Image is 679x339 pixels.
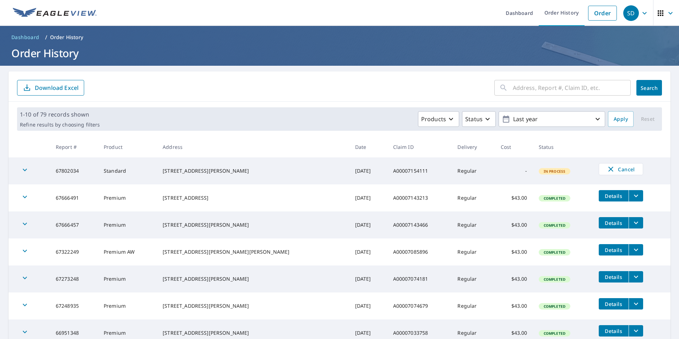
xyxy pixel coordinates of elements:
span: Completed [539,304,570,309]
button: Search [636,80,662,96]
button: Last year [499,111,605,127]
span: In Process [539,169,570,174]
button: filesDropdownBtn-67273248 [629,271,643,282]
td: A00007143213 [387,184,452,211]
button: filesDropdownBtn-67666457 [629,217,643,228]
button: filesDropdownBtn-67666491 [629,190,643,201]
td: $43.00 [495,184,533,211]
th: Claim ID [387,136,452,157]
td: [DATE] [349,211,387,238]
td: Regular [452,211,495,238]
td: [DATE] [349,157,387,184]
td: $43.00 [495,292,533,319]
button: Cancel [599,163,643,175]
td: Premium [98,292,157,319]
span: Details [603,301,624,307]
div: [STREET_ADDRESS] [163,194,343,201]
p: Products [421,115,446,123]
button: detailsBtn-67322249 [599,244,629,255]
p: Download Excel [35,84,78,92]
span: Details [603,328,624,334]
span: Cancel [606,165,636,173]
td: [DATE] [349,184,387,211]
button: detailsBtn-67666457 [599,217,629,228]
td: Premium [98,184,157,211]
td: 67322249 [50,238,98,265]
button: filesDropdownBtn-67322249 [629,244,643,255]
td: 67802034 [50,157,98,184]
th: Address [157,136,349,157]
td: - [495,157,533,184]
button: detailsBtn-67666491 [599,190,629,201]
button: Products [418,111,459,127]
button: detailsBtn-66951348 [599,325,629,337]
div: SD [623,5,639,21]
div: [STREET_ADDRESS][PERSON_NAME] [163,329,343,337]
a: Order [588,6,617,21]
td: 67273248 [50,265,98,292]
td: A00007085896 [387,238,452,265]
td: Regular [452,238,495,265]
td: Regular [452,157,495,184]
button: filesDropdownBtn-66951348 [629,325,643,337]
span: Details [603,193,624,199]
span: Search [642,85,656,91]
button: Status [462,111,496,127]
button: filesDropdownBtn-67248935 [629,298,643,310]
button: detailsBtn-67273248 [599,271,629,282]
h1: Order History [9,46,670,60]
td: 67248935 [50,292,98,319]
span: Details [603,247,624,253]
td: $43.00 [495,265,533,292]
td: Premium [98,211,157,238]
td: Premium AW [98,238,157,265]
td: [DATE] [349,265,387,292]
td: Standard [98,157,157,184]
td: Premium [98,265,157,292]
p: Last year [510,113,593,125]
div: [STREET_ADDRESS][PERSON_NAME] [163,275,343,282]
td: Regular [452,265,495,292]
th: Product [98,136,157,157]
td: A00007074679 [387,292,452,319]
td: $43.00 [495,211,533,238]
td: A00007074181 [387,265,452,292]
th: Cost [495,136,533,157]
img: EV Logo [13,8,97,18]
input: Address, Report #, Claim ID, etc. [513,78,631,98]
td: Regular [452,292,495,319]
p: Order History [50,34,83,41]
div: [STREET_ADDRESS][PERSON_NAME] [163,221,343,228]
p: Refine results by choosing filters [20,122,100,128]
button: Download Excel [17,80,84,96]
div: [STREET_ADDRESS][PERSON_NAME] [163,167,343,174]
th: Report # [50,136,98,157]
span: Completed [539,331,570,336]
td: A00007143466 [387,211,452,238]
th: Status [533,136,593,157]
td: A00007154111 [387,157,452,184]
td: Regular [452,184,495,211]
button: Apply [608,111,634,127]
button: detailsBtn-67248935 [599,298,629,310]
span: Dashboard [11,34,39,41]
nav: breadcrumb [9,32,670,43]
p: 1-10 of 79 records shown [20,110,100,119]
span: Completed [539,250,570,255]
li: / [45,33,47,42]
span: Details [603,274,624,280]
span: Completed [539,223,570,228]
span: Completed [539,277,570,282]
span: Completed [539,196,570,201]
td: 67666491 [50,184,98,211]
div: [STREET_ADDRESS][PERSON_NAME] [163,302,343,310]
td: 67666457 [50,211,98,238]
span: Details [603,220,624,226]
td: [DATE] [349,238,387,265]
th: Delivery [452,136,495,157]
div: [STREET_ADDRESS][PERSON_NAME][PERSON_NAME] [163,248,343,255]
th: Date [349,136,387,157]
span: Apply [614,115,628,124]
p: Status [465,115,483,123]
td: [DATE] [349,292,387,319]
